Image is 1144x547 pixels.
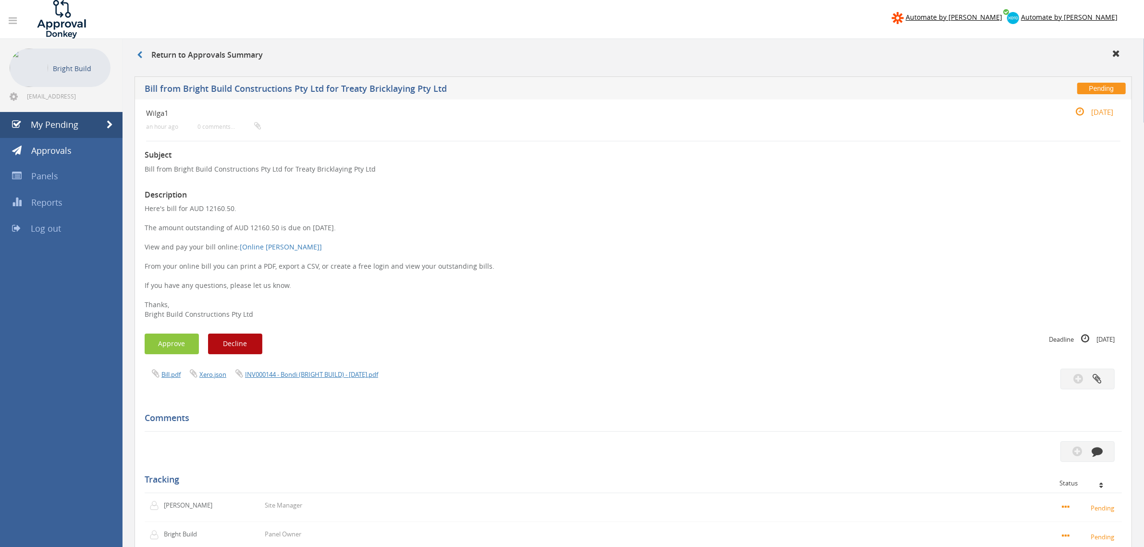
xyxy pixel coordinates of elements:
span: [EMAIL_ADDRESS][DOMAIN_NAME] [27,92,109,100]
img: user-icon.png [149,501,164,510]
h3: Return to Approvals Summary [137,51,263,60]
span: Automate by [PERSON_NAME] [906,12,1002,22]
p: Site Manager [265,501,302,510]
a: [Online [PERSON_NAME]] [240,242,322,251]
button: Approve [145,334,199,354]
p: Bill from Bright Build Constructions Pty Ltd for Treaty Bricklaying Pty Ltd [145,164,1122,174]
a: INV000144 - Bondi (BRIGHT BUILD) - [DATE].pdf [245,370,378,379]
h5: Tracking [145,475,1115,485]
small: 0 comments... [197,123,261,130]
h4: Wilga1 [146,109,958,117]
span: Automate by [PERSON_NAME] [1021,12,1118,22]
p: Bright Build [164,530,219,539]
h5: Comments [145,413,1115,423]
img: xero-logo.png [1007,12,1019,24]
span: Pending [1077,83,1126,94]
span: Reports [31,197,62,208]
p: Panel Owner [265,530,301,539]
span: Panels [31,170,58,182]
a: Bill.pdf [161,370,181,379]
span: My Pending [31,119,78,130]
span: Log out [31,223,61,234]
small: an hour ago [146,123,178,130]
img: user-icon.png [149,530,164,540]
small: [DATE] [1065,107,1113,117]
img: zapier-logomark.png [892,12,904,24]
a: Xero.json [199,370,226,379]
h3: Description [145,191,1122,199]
p: Bright Build [53,62,106,75]
h3: Subject [145,151,1122,160]
p: [PERSON_NAME] [164,501,219,510]
h5: Bill from Bright Build Constructions Pty Ltd for Treaty Bricklaying Pty Ltd [145,84,830,96]
div: Status [1059,480,1115,486]
p: Here's bill for AUD 12160.50. The amount outstanding of AUD 12160.50 is due on [DATE]. View and p... [145,204,1122,319]
small: Pending [1062,502,1117,513]
button: Decline [208,334,262,354]
small: Pending [1062,531,1117,542]
small: Deadline [DATE] [1049,334,1115,344]
span: Approvals [31,145,72,156]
